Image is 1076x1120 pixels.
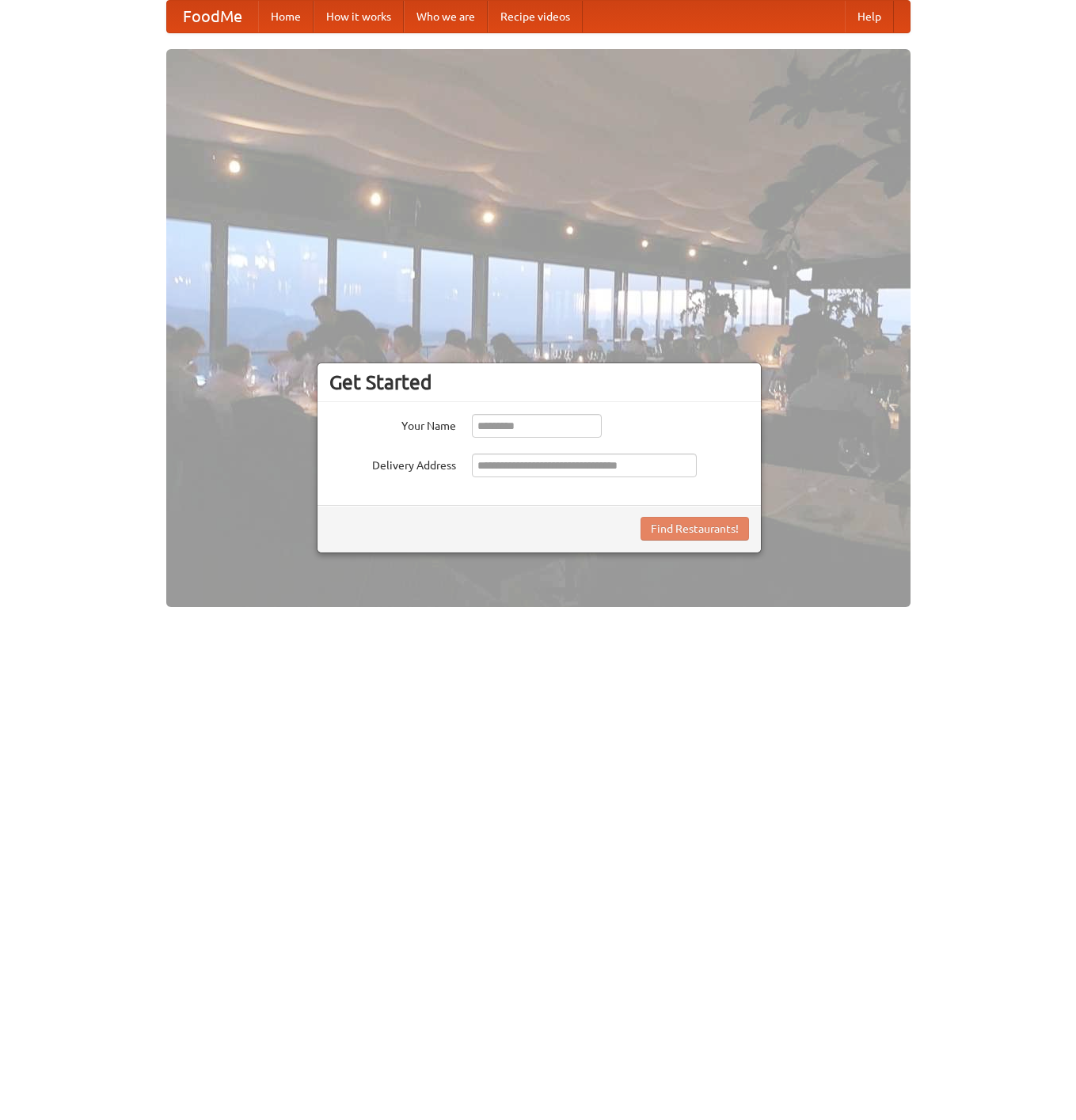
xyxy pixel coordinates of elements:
[404,1,488,32] a: Who we are
[329,414,456,434] label: Your Name
[488,1,583,32] a: Recipe videos
[329,370,749,394] h3: Get Started
[641,517,749,541] button: Find Restaurants!
[329,454,456,473] label: Delivery Address
[258,1,314,32] a: Home
[314,1,404,32] a: How it works
[845,1,894,32] a: Help
[167,1,258,32] a: FoodMe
